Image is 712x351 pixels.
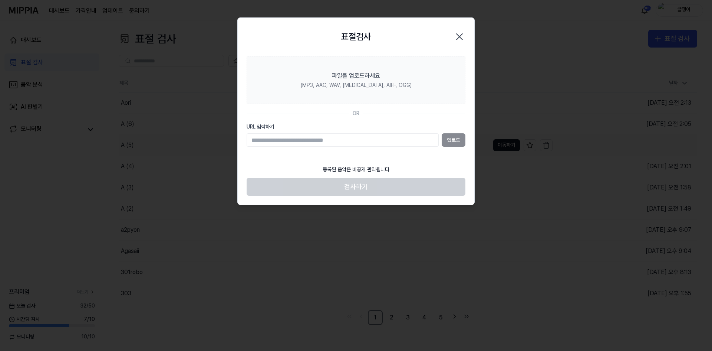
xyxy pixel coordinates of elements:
[332,71,380,80] div: 파일을 업로드하세요
[301,82,412,89] div: (MP3, AAC, WAV, [MEDICAL_DATA], AIFF, OGG)
[341,30,371,44] h2: 표절검사
[318,162,394,178] div: 등록된 음악은 비공개 관리됩니다
[353,110,359,117] div: OR
[247,123,465,131] label: URL 입력하기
